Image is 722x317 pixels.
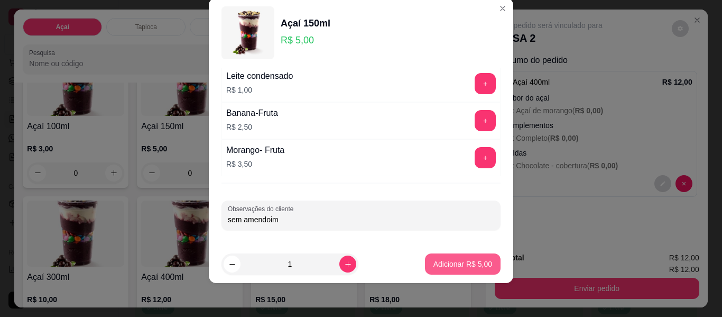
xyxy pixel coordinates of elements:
[475,147,496,168] button: add
[228,204,297,213] label: Observações do cliente
[226,70,293,83] div: Leite condensado
[224,256,240,273] button: decrease-product-quantity
[228,214,494,225] input: Observações do cliente
[226,85,293,95] p: R$ 1,00
[281,33,330,48] p: R$ 5,00
[475,110,496,131] button: add
[226,159,284,169] p: R$ 3,50
[433,259,492,269] p: Adicionar R$ 5,00
[226,122,278,132] p: R$ 2,50
[339,256,356,273] button: increase-product-quantity
[281,16,330,31] div: Açaí 150ml
[475,73,496,94] button: add
[425,253,501,275] button: Adicionar R$ 5,00
[221,6,274,59] img: product-image
[226,144,284,157] div: Morango- Fruta
[226,107,278,120] div: Banana-Fruta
